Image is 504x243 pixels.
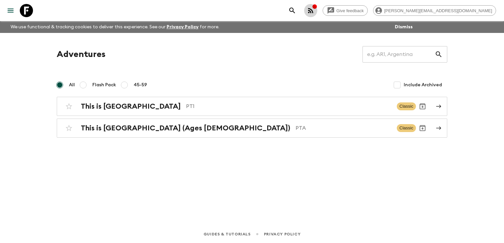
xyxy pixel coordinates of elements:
[167,25,199,29] a: Privacy Policy
[264,230,300,238] a: Privacy Policy
[57,119,447,138] a: This is [GEOGRAPHIC_DATA] (Ages [DEMOGRAPHIC_DATA])PTAClassicArchive
[381,8,496,13] span: [PERSON_NAME][EMAIL_ADDRESS][DOMAIN_NAME]
[81,124,290,132] h2: This is [GEOGRAPHIC_DATA] (Ages [DEMOGRAPHIC_DATA])
[416,121,429,135] button: Archive
[323,5,368,16] a: Give feedback
[286,4,299,17] button: search adventures
[92,82,116,88] span: Flash Pack
[134,82,147,88] span: 45-59
[57,97,447,116] a: This is [GEOGRAPHIC_DATA]PT1ClassicArchive
[81,102,181,111] h2: This is [GEOGRAPHIC_DATA]
[57,48,106,61] h1: Adventures
[397,124,416,132] span: Classic
[404,82,442,88] span: Include Archived
[69,82,75,88] span: All
[186,102,392,110] p: PT1
[8,21,222,33] p: We use functional & tracking cookies to deliver this experience. See our for more.
[204,230,251,238] a: Guides & Tutorials
[397,102,416,110] span: Classic
[393,22,414,32] button: Dismiss
[4,4,17,17] button: menu
[373,5,496,16] div: [PERSON_NAME][EMAIL_ADDRESS][DOMAIN_NAME]
[362,45,435,64] input: e.g. AR1, Argentina
[416,100,429,113] button: Archive
[296,124,392,132] p: PTA
[333,8,367,13] span: Give feedback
